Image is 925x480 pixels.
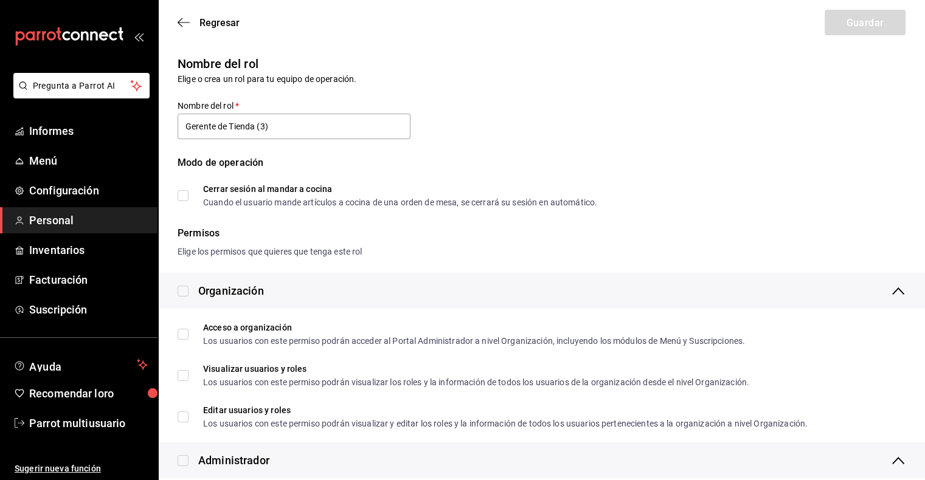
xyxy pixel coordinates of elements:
button: Pregunta a Parrot AI [13,73,150,98]
font: Pregunta a Parrot AI [33,81,116,91]
font: Ayuda [29,360,62,373]
font: Cerrar sesión al mandar a cocina [203,184,332,194]
font: Elige los permisos que quieres que tenga este rol [178,247,362,256]
font: Recomendar loro [29,387,114,400]
font: Permisos [178,227,220,239]
font: Menú [29,154,58,167]
button: Regresar [178,17,240,29]
font: Visualizar usuarios y roles [203,364,307,374]
font: Nombre del rol [178,57,258,71]
font: Los usuarios con este permiso podrán visualizar y editar los roles y la información de todos los ... [203,419,808,428]
font: Informes [29,125,74,137]
font: Regresar [199,17,240,29]
button: abrir_cajón_menú [134,32,144,41]
font: Sugerir nueva función [15,464,101,473]
font: Los usuarios con este permiso podrán visualizar los roles y la información de todos los usuarios ... [203,377,749,387]
font: Los usuarios con este permiso podrán acceder al Portal Administrador a nivel Organización, incluy... [203,336,745,346]
font: Modo de operación [178,157,263,168]
font: Editar usuarios y roles [203,405,291,415]
font: Cuando el usuario mande artículos a cocina de una orden de mesa, se cerrará su sesión en automático. [203,197,597,207]
font: Nombre del rol [178,101,234,111]
font: Personal [29,214,74,227]
font: Inventarios [29,244,85,256]
a: Pregunta a Parrot AI [9,88,150,101]
font: Parrot multiusuario [29,417,126,430]
font: Acceso a organización [203,323,292,332]
font: Organización [198,284,264,297]
font: Facturación [29,273,88,286]
font: Elige o crea un rol para tu equipo de operación. [178,74,356,84]
font: Suscripción [29,303,87,316]
font: Administrador [198,454,269,467]
font: Configuración [29,184,99,197]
